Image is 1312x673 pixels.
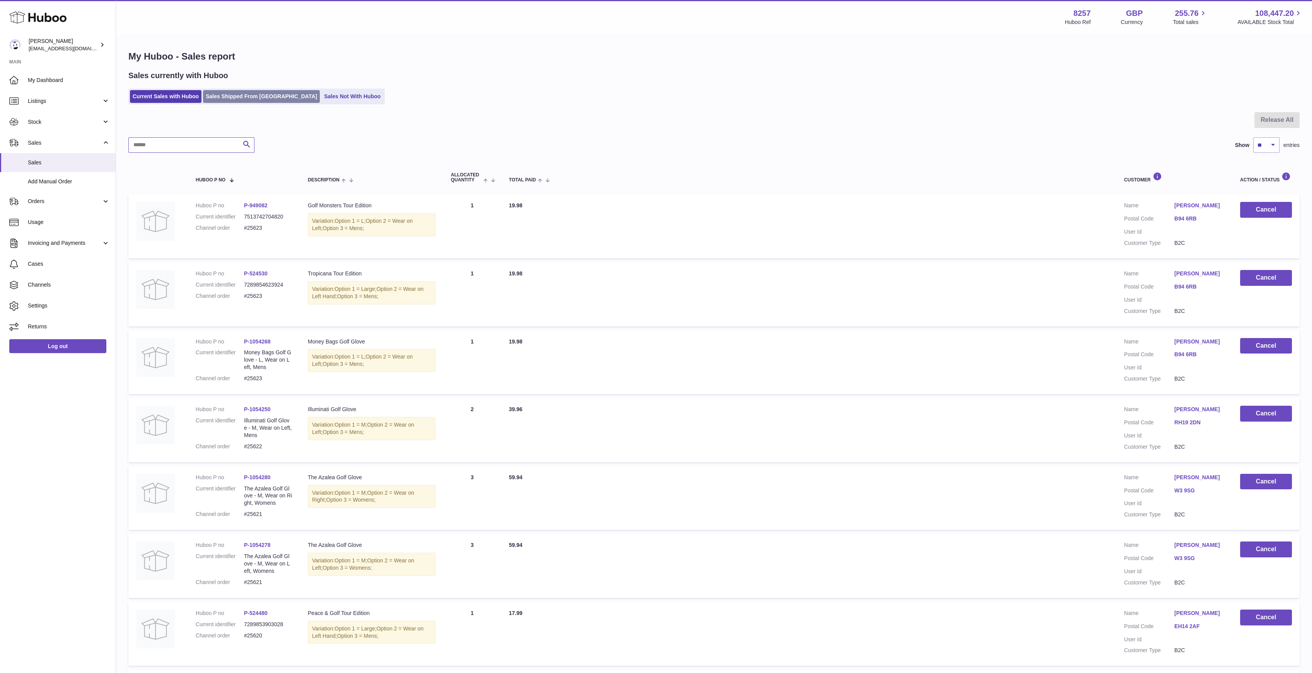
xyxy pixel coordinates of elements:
[451,173,481,183] span: ALLOCATED Quantity
[1174,610,1225,617] a: [PERSON_NAME]
[28,77,110,84] span: My Dashboard
[334,557,367,564] span: Option 1 = M;
[308,610,435,617] div: Peace & Golf Tour Edition
[244,375,292,382] dd: #25623
[1124,579,1174,586] dt: Customer Type
[244,542,271,548] a: P-1054278
[196,610,244,617] dt: Huboo P no
[509,338,522,345] span: 19.98
[1173,19,1207,26] span: Total sales
[196,292,244,300] dt: Channel order
[308,474,435,481] div: The Azalea Golf Glove
[244,511,292,518] dd: #25621
[443,398,501,462] td: 2
[509,406,522,412] span: 39.96
[1174,406,1225,413] a: [PERSON_NAME]
[244,417,292,439] dd: Illuminati Golf Glove - M, Wear on Left, Mens
[1124,270,1174,279] dt: Name
[509,270,522,277] span: 19.98
[196,474,244,481] dt: Huboo P no
[1174,487,1225,494] a: W3 9SG
[196,270,244,277] dt: Huboo P no
[244,632,292,639] dd: #25620
[196,224,244,232] dt: Channel order
[312,557,414,571] span: Option 2 = Wear on Left;
[308,553,435,576] div: Variation:
[244,338,271,345] a: P-1054268
[1240,474,1292,490] button: Cancel
[443,330,501,395] td: 1
[322,565,372,571] span: Option 3 = Womens;
[244,213,292,220] dd: 7513742704820
[1124,351,1174,360] dt: Postal Code
[334,490,367,496] span: Option 1 = M;
[28,219,110,226] span: Usage
[136,270,175,309] img: no-photo.jpg
[196,406,244,413] dt: Huboo P no
[1124,215,1174,224] dt: Postal Code
[28,139,102,147] span: Sales
[1174,307,1225,315] dd: B2C
[334,625,377,632] span: Option 1 = Large;
[1237,8,1303,26] a: 108,447.20 AVAILABLE Stock Total
[1124,419,1174,428] dt: Postal Code
[1174,239,1225,247] dd: B2C
[9,39,21,51] img: don@skinsgolf.com
[1255,8,1294,19] span: 108,447.20
[1240,406,1292,422] button: Cancel
[509,542,522,548] span: 59.94
[337,633,379,639] span: Option 3 = Mens;
[1124,541,1174,551] dt: Name
[1283,142,1300,149] span: entries
[1065,19,1091,26] div: Huboo Ref
[196,178,225,183] span: Huboo P no
[509,610,522,616] span: 17.99
[1174,351,1225,358] a: B94 6RB
[130,90,201,103] a: Current Sales with Huboo
[334,286,377,292] span: Option 1 = Large;
[1174,443,1225,451] dd: B2C
[1174,623,1225,630] a: EH14 2AF
[308,406,435,413] div: Illuminati Golf Glove
[1124,555,1174,564] dt: Postal Code
[1124,172,1225,183] div: Customer
[308,417,435,440] div: Variation:
[308,541,435,549] div: The Azalea Golf Glove
[1240,270,1292,286] button: Cancel
[136,474,175,512] img: no-photo.jpg
[1174,215,1225,222] a: B94 6RB
[28,281,110,289] span: Channels
[443,534,501,598] td: 3
[322,225,364,231] span: Option 3 = Mens;
[28,198,102,205] span: Orders
[1124,610,1174,619] dt: Name
[1073,8,1091,19] strong: 8257
[322,429,364,435] span: Option 3 = Mens;
[443,466,501,530] td: 3
[28,302,110,309] span: Settings
[1124,228,1174,236] dt: User Id
[29,45,114,51] span: [EMAIL_ADDRESS][DOMAIN_NAME]
[244,579,292,586] dd: #25621
[28,118,102,126] span: Stock
[1240,202,1292,218] button: Cancel
[196,541,244,549] dt: Huboo P no
[443,194,501,258] td: 1
[128,70,228,81] h2: Sales currently with Huboo
[308,270,435,277] div: Tropicana Tour Edition
[1174,283,1225,290] a: B94 6RB
[1121,19,1143,26] div: Currency
[196,202,244,209] dt: Huboo P no
[196,553,244,575] dt: Current identifier
[1124,636,1174,643] dt: User Id
[28,97,102,105] span: Listings
[244,474,271,480] a: P-1054280
[1124,500,1174,507] dt: User Id
[1174,419,1225,426] a: RH19 2DN
[443,602,501,666] td: 1
[196,632,244,639] dt: Channel order
[1240,172,1292,183] div: Action / Status
[308,213,435,236] div: Variation:
[244,270,268,277] a: P-524530
[312,422,414,435] span: Option 2 = Wear on Left;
